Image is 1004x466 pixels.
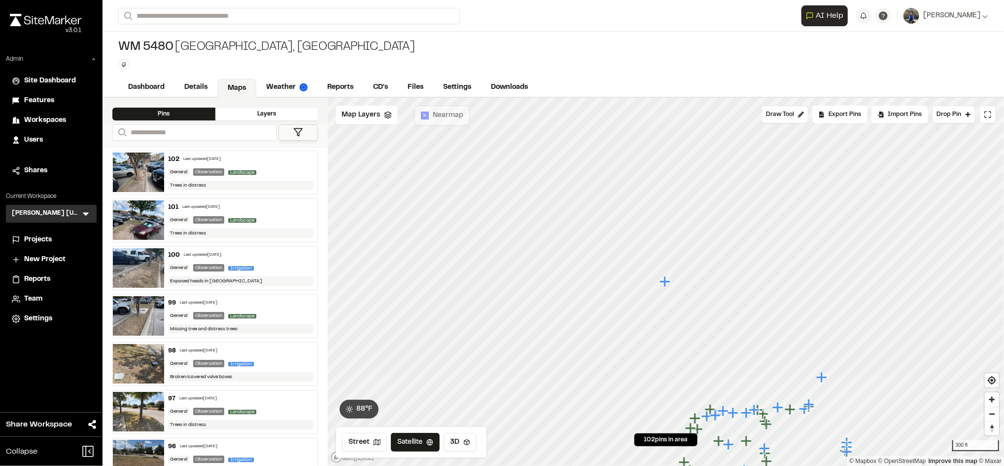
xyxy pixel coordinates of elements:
[803,400,816,413] div: Map marker
[888,110,922,119] span: Import Pins
[985,392,999,407] button: Zoom in
[10,26,81,35] div: Oh geez...please don't...
[168,347,176,355] div: 98
[12,95,91,106] a: Features
[228,314,256,318] span: Landscape
[118,8,136,24] button: Search
[228,362,254,366] span: Irrigation
[193,168,224,176] div: Observation
[718,405,730,418] div: Map marker
[113,392,164,431] img: file
[812,106,867,123] div: No pins available to export
[772,401,785,414] div: Map marker
[727,407,740,420] div: Map marker
[24,76,76,86] span: Site Dashboard
[659,275,672,288] div: Map marker
[193,456,224,463] div: Observation
[193,264,224,272] div: Observation
[168,299,176,308] div: 99
[113,344,164,384] img: file
[112,124,130,141] button: Search
[12,234,91,245] a: Projects
[193,360,224,367] div: Observation
[113,153,164,192] img: file
[168,229,313,238] div: Trees in distress
[12,254,91,265] a: New Project
[24,95,54,106] span: Features
[415,106,470,125] button: Nearmap
[168,420,313,429] div: Trees in distress
[759,442,772,455] div: Map marker
[228,266,254,271] span: Irrigation
[256,78,317,97] a: Weather
[799,403,812,416] div: Map marker
[193,408,224,415] div: Observation
[228,410,256,414] span: Landscape
[12,165,91,176] a: Shares
[841,441,854,454] div: Map marker
[6,55,23,64] p: Admin
[12,135,91,146] a: Users
[168,408,189,415] div: General
[228,170,256,175] span: Landscape
[433,110,463,121] span: Nearmap
[12,274,91,285] a: Reports
[692,423,705,436] div: Map marker
[168,324,313,334] div: Missing tree and distress trees
[113,200,164,240] img: file
[113,296,164,336] img: file
[168,456,189,463] div: General
[985,422,999,435] span: Reset bearing to north
[952,440,999,451] div: 300 ft
[849,458,876,465] a: Mapbox
[903,8,988,24] button: [PERSON_NAME]
[168,360,189,367] div: General
[979,458,1002,465] a: Maxar
[217,79,256,98] a: Maps
[710,409,723,422] div: Map marker
[761,418,774,431] div: Map marker
[840,445,853,458] div: Map marker
[6,446,37,458] span: Collapse
[24,274,50,285] span: Reports
[687,435,699,448] div: Map marker
[690,412,702,425] div: Map marker
[179,396,217,402] div: Last updated [DATE]
[785,403,797,416] div: Map marker
[701,410,714,423] div: Map marker
[118,39,415,55] div: [GEOGRAPHIC_DATA], [GEOGRAPHIC_DATA]
[317,78,363,97] a: Reports
[985,407,999,421] button: Zoom out
[760,447,772,460] div: Map marker
[228,458,254,462] span: Irrigation
[713,435,726,448] div: Map marker
[6,192,97,201] p: Current Workspace
[168,372,313,382] div: Broken/covered valve boxes
[342,433,387,452] button: Street
[801,5,852,26] div: Open AI Assistant
[183,156,221,162] div: Last updated [DATE]
[12,209,81,219] h3: [PERSON_NAME] [US_STATE]
[758,408,770,421] div: Map marker
[184,252,221,258] div: Last updated [DATE]
[444,433,477,452] button: 3D
[12,115,91,126] a: Workspaces
[723,438,736,451] div: Map marker
[801,5,848,26] button: Open AI Assistant
[24,115,66,126] span: Workspaces
[168,442,176,451] div: 96
[342,110,380,120] span: Map Layers
[113,248,164,288] img: file
[749,404,762,417] div: Map marker
[118,78,174,97] a: Dashboard
[168,394,175,403] div: 97
[398,78,433,97] a: Files
[300,83,308,91] img: precipai.png
[421,112,429,119] img: Nearmap
[985,373,999,388] button: Find my location
[174,78,217,97] a: Details
[936,110,961,119] span: Drop Pin
[762,106,808,123] button: Draw Tool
